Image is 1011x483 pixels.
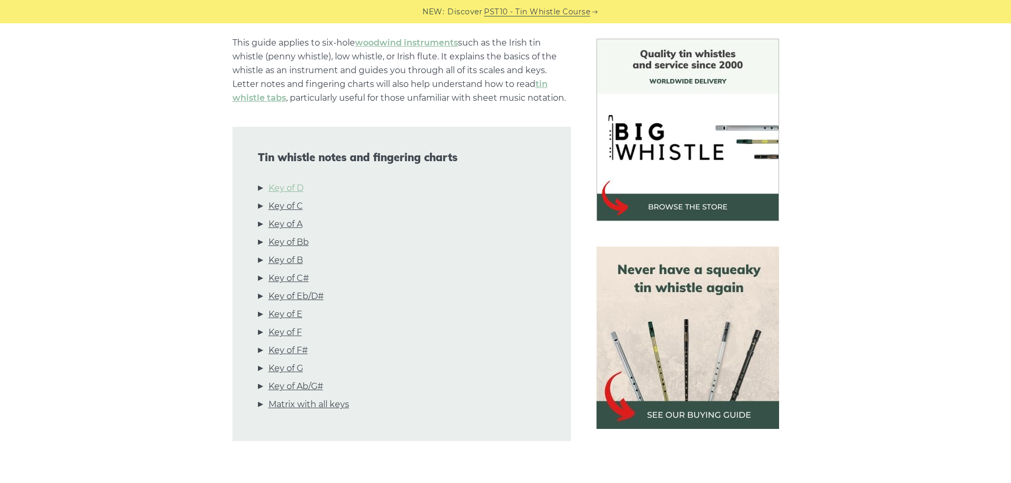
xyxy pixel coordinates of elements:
[422,6,444,18] span: NEW:
[269,181,304,195] a: Key of D
[269,326,302,339] a: Key of F
[269,199,303,213] a: Key of C
[269,362,303,375] a: Key of G
[269,289,324,303] a: Key of Eb/D#
[232,36,571,105] p: This guide applies to six-hole such as the Irish tin whistle (penny whistle), low whistle, or Iri...
[269,398,349,411] a: Matrix with all keys
[355,38,458,48] a: woodwind instruments
[258,151,546,164] span: Tin whistle notes and fingering charts
[597,39,779,221] img: BigWhistle Tin Whistle Store
[269,271,309,285] a: Key of C#
[484,6,590,18] a: PST10 - Tin Whistle Course
[447,6,482,18] span: Discover
[269,217,303,231] a: Key of A
[269,308,303,321] a: Key of E
[269,235,309,249] a: Key of Bb
[597,247,779,429] img: tin whistle buying guide
[269,344,308,357] a: Key of F#
[269,380,323,393] a: Key of Ab/G#
[269,253,303,267] a: Key of B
